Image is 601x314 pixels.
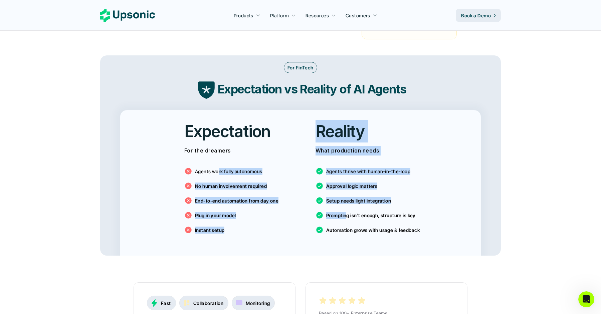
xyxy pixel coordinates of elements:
button: Messages [67,208,134,235]
iframe: Intercom live chat [578,291,594,307]
p: Customers [346,12,370,19]
p: Resources [306,12,329,19]
a: Products [230,9,264,21]
p: For FinTech [287,64,314,71]
strong: Expectation vs Reality of AI Agents [218,82,406,96]
h2: No messages [44,111,89,119]
button: Send us a message [31,188,103,201]
h2: Reality [316,120,365,142]
p: Instant setup [195,227,224,234]
p: For the dreamers [184,146,285,155]
p: Book a Demo [461,12,491,19]
a: Book a Demo [456,9,501,22]
h2: Expectation [184,120,270,142]
p: Approval logic matters [326,183,377,190]
p: Setup needs light integration [326,197,391,204]
p: Agents work fully autonomous [195,168,262,175]
p: Products [234,12,253,19]
p: Fast [161,300,171,307]
p: Collaboration [193,300,223,307]
h1: Messages [49,3,85,14]
span: Messages from the team will be shown here [15,125,119,132]
span: Home [26,225,40,230]
p: Automation grows with usage & feedback [326,227,420,234]
p: Platform [270,12,289,19]
p: End-to-end automation from day one [195,197,278,204]
p: Agents thrive with human-in-the-loop [326,168,410,175]
p: Prompting isn’t enough, structure is key [326,212,416,219]
div: Close [117,3,129,15]
p: Monitoring [246,300,270,307]
p: What production needs [316,146,417,155]
span: Messages [87,225,113,230]
p: Plug in your model [195,212,236,219]
p: No human involvement required [195,183,267,190]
